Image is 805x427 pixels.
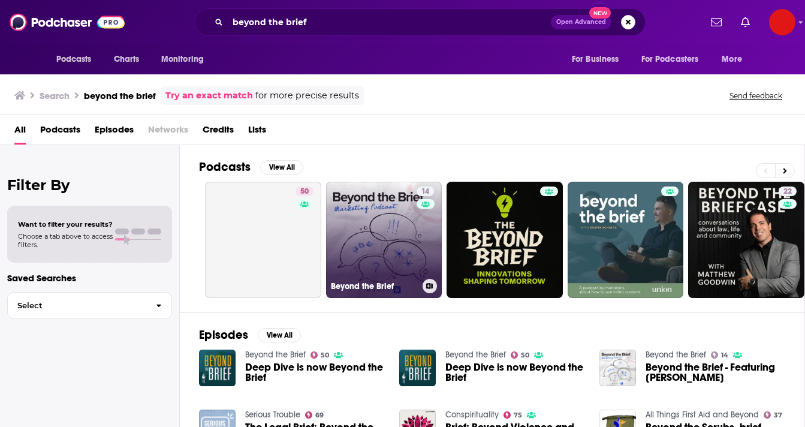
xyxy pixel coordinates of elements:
a: 22 [779,187,797,196]
a: 75 [503,411,523,419]
span: For Podcasters [641,51,699,68]
a: 37 [764,411,783,419]
span: 50 [521,353,529,358]
span: 14 [421,186,429,198]
img: Podchaser - Follow, Share and Rate Podcasts [10,11,125,34]
a: 14Beyond the Brief [326,182,442,298]
a: 14 [417,187,434,196]
h2: Podcasts [199,160,251,175]
a: All [14,120,26,145]
button: Select [7,292,172,319]
button: open menu [563,48,634,71]
a: 50 [310,351,330,359]
span: for more precise results [255,89,359,103]
p: Saved Searches [7,272,172,284]
a: 69 [305,411,324,419]
span: New [589,7,611,19]
span: Logged in as DoubleForte [769,9,795,35]
span: Charts [114,51,140,68]
span: For Business [572,51,619,68]
a: Show notifications dropdown [736,12,755,32]
h3: Search [40,90,70,101]
h2: Filter By [7,176,172,194]
a: 50 [511,351,530,359]
a: PodcastsView All [199,160,303,175]
span: 75 [514,413,522,418]
button: open menu [153,48,219,71]
a: Charts [106,48,147,71]
a: 22 [688,182,804,298]
a: EpisodesView All [199,327,301,342]
button: open menu [634,48,716,71]
a: Conspirituality [445,410,499,420]
a: Lists [248,120,266,145]
a: Beyond the Brief - Featuring Rich Santiago [646,362,785,383]
h3: beyond the brief [84,90,156,101]
a: Deep Dive is now Beyond the Brief [245,362,385,383]
span: Open Advanced [556,19,606,25]
button: Open AdvancedNew [551,15,611,29]
span: Podcasts [56,51,92,68]
button: View All [260,160,303,175]
a: Try an exact match [165,89,253,103]
span: Choose a tab above to access filters. [18,232,113,249]
button: open menu [48,48,107,71]
a: Deep Dive is now Beyond the Brief [445,362,585,383]
span: 14 [721,353,728,358]
h3: Beyond the Brief [331,281,418,291]
span: Monitoring [161,51,204,68]
a: Show notifications dropdown [706,12,726,32]
a: Podcasts [40,120,80,145]
div: Search podcasts, credits, & more... [195,8,646,36]
a: 50 [205,182,321,298]
span: Beyond the Brief - Featuring [PERSON_NAME] [646,362,785,383]
a: Beyond the Brief [445,350,506,360]
span: Select [8,302,146,309]
span: 50 [300,186,309,198]
span: 50 [321,353,329,358]
a: Credits [203,120,234,145]
span: 69 [315,413,324,418]
button: open menu [713,48,757,71]
span: 37 [774,413,782,418]
a: Serious Trouble [245,410,300,420]
a: All Things First Aid and Beyond [646,410,759,420]
span: More [722,51,742,68]
img: User Profile [769,9,795,35]
a: 14 [711,351,729,359]
span: 22 [783,186,792,198]
a: Episodes [95,120,134,145]
img: Deep Dive is now Beyond the Brief [199,350,236,386]
button: Send feedback [726,91,786,101]
img: Beyond the Brief - Featuring Rich Santiago [599,350,636,386]
button: View All [258,328,301,342]
a: 50 [296,187,313,196]
a: Beyond the Brief [245,350,306,360]
span: Want to filter your results? [18,220,113,228]
h2: Episodes [199,327,248,342]
button: Show profile menu [769,9,795,35]
span: Networks [148,120,188,145]
input: Search podcasts, credits, & more... [228,13,551,32]
img: Deep Dive is now Beyond the Brief [399,350,436,386]
a: Beyond the Brief [646,350,706,360]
